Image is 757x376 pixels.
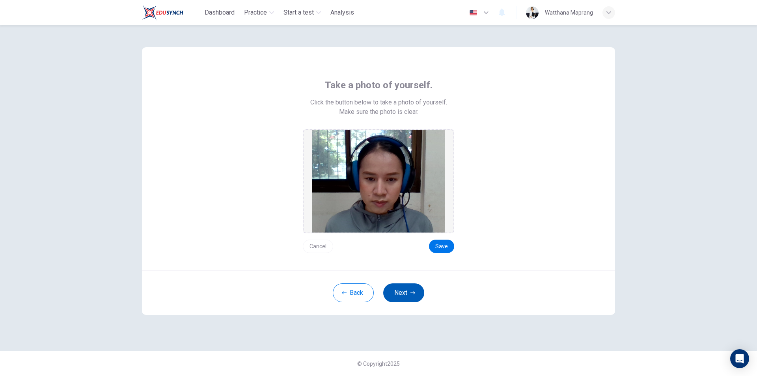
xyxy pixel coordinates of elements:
span: Practice [244,8,267,17]
span: Make sure the photo is clear. [339,107,418,117]
span: Dashboard [205,8,235,17]
a: Train Test logo [142,5,201,20]
div: Open Intercom Messenger [730,349,749,368]
button: Next [383,283,424,302]
button: Analysis [327,6,357,20]
img: en [468,10,478,16]
div: Watthana Maprang [545,8,593,17]
span: © Copyright 2025 [357,361,400,367]
span: Start a test [283,8,314,17]
button: Cancel [303,240,333,253]
img: preview screemshot [312,130,445,233]
button: Save [429,240,454,253]
img: Train Test logo [142,5,183,20]
span: Analysis [330,8,354,17]
button: Start a test [280,6,324,20]
button: Practice [241,6,277,20]
img: Profile picture [526,6,539,19]
span: Click the button below to take a photo of yourself. [310,98,447,107]
button: Dashboard [201,6,238,20]
span: Take a photo of yourself. [325,79,433,91]
button: Back [333,283,374,302]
